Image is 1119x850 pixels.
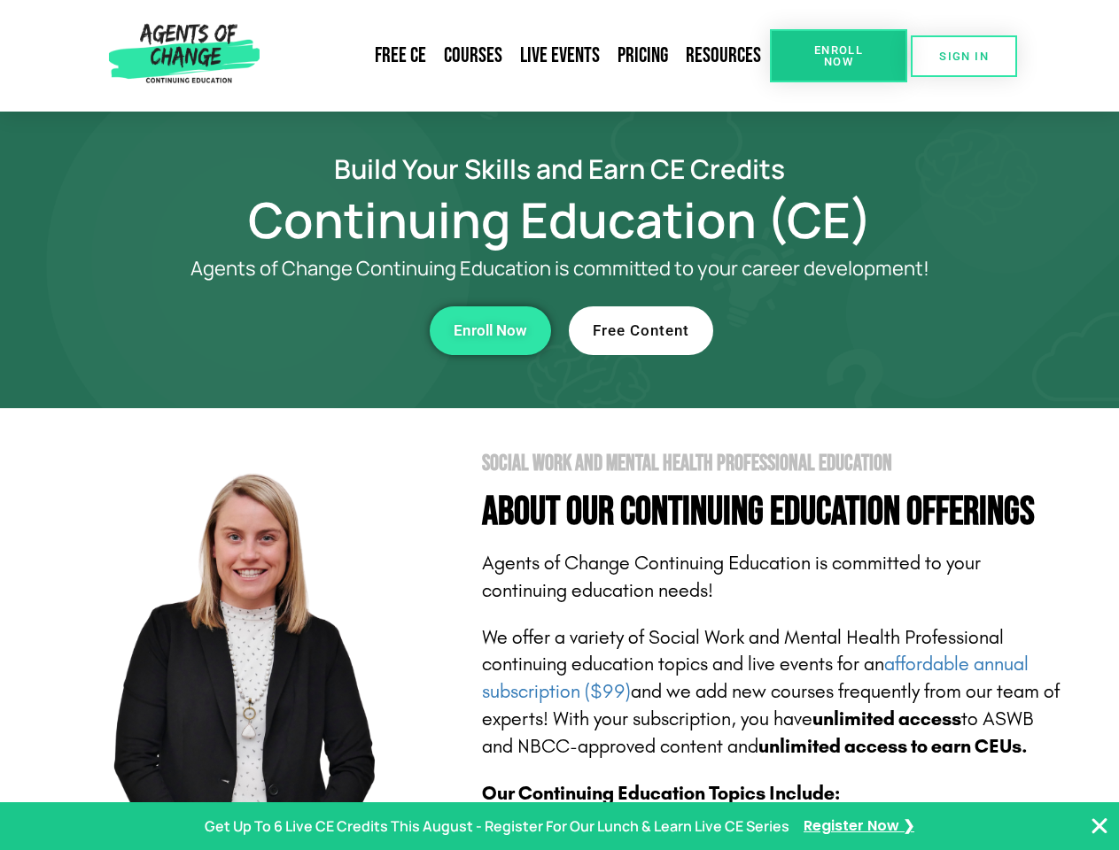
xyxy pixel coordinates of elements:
[366,35,435,76] a: Free CE
[482,552,981,602] span: Agents of Change Continuing Education is committed to your continuing education needs!
[798,44,879,67] span: Enroll Now
[609,35,677,76] a: Pricing
[758,735,1028,758] b: unlimited access to earn CEUs.
[1089,815,1110,837] button: Close Banner
[55,156,1065,182] h2: Build Your Skills and Earn CE Credits
[454,323,527,338] span: Enroll Now
[677,35,770,76] a: Resources
[511,35,609,76] a: Live Events
[939,50,989,62] span: SIGN IN
[55,199,1065,240] h1: Continuing Education (CE)
[812,707,961,730] b: unlimited access
[804,814,914,839] a: Register Now ❯
[482,624,1065,761] p: We offer a variety of Social Work and Mental Health Professional continuing education topics and ...
[126,258,994,280] p: Agents of Change Continuing Education is committed to your career development!
[267,35,770,76] nav: Menu
[911,35,1017,77] a: SIGN IN
[482,452,1065,475] h2: Social Work and Mental Health Professional Education
[435,35,511,76] a: Courses
[482,492,1065,532] h4: About Our Continuing Education Offerings
[593,323,689,338] span: Free Content
[430,306,551,355] a: Enroll Now
[482,782,840,805] b: Our Continuing Education Topics Include:
[569,306,713,355] a: Free Content
[770,29,907,82] a: Enroll Now
[205,814,789,839] p: Get Up To 6 Live CE Credits This August - Register For Our Lunch & Learn Live CE Series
